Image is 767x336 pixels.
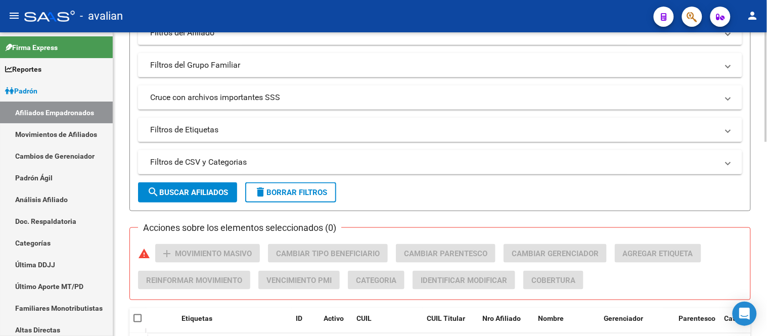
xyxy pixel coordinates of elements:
button: Reinformar Movimiento [138,271,250,290]
span: Cambiar Gerenciador [512,249,599,258]
button: Cambiar Gerenciador [504,244,607,263]
span: Padrón [5,85,37,97]
mat-expansion-panel-header: Filtros de CSV y Categorias [138,150,742,174]
span: CUIL [356,315,372,323]
span: Agregar Etiqueta [623,249,693,258]
button: Cambiar Tipo Beneficiario [268,244,388,263]
mat-icon: search [147,186,159,198]
button: Cobertura [523,271,583,290]
span: Vencimiento PMI [266,276,332,285]
span: Categoria [725,315,756,323]
span: Etiquetas [182,315,212,323]
h3: Acciones sobre los elementos seleccionados (0) [138,221,341,235]
mat-panel-title: Filtros del Afiliado [150,27,718,38]
span: - avalian [80,5,123,27]
mat-panel-title: Filtros de Etiquetas [150,124,718,135]
span: Identificar Modificar [421,276,507,285]
button: Agregar Etiqueta [615,244,701,263]
span: Reportes [5,64,41,75]
span: Cobertura [531,276,575,285]
mat-expansion-panel-header: Filtros del Afiliado [138,21,742,45]
mat-panel-title: Filtros de CSV y Categorias [150,157,718,168]
span: Movimiento Masivo [175,249,252,258]
mat-icon: menu [8,10,20,22]
button: Identificar Modificar [413,271,515,290]
span: Parentesco [679,315,716,323]
mat-icon: add [161,248,173,260]
span: Cambiar Tipo Beneficiario [276,249,380,258]
span: Cambiar Parentesco [404,249,487,258]
button: Movimiento Masivo [155,244,260,263]
span: CUIL Titular [427,315,465,323]
span: Gerenciador [604,315,644,323]
button: Borrar Filtros [245,182,336,203]
mat-expansion-panel-header: Cruce con archivos importantes SSS [138,85,742,110]
mat-panel-title: Filtros del Grupo Familiar [150,60,718,71]
div: Open Intercom Messenger [733,302,757,326]
span: Reinformar Movimiento [146,276,242,285]
span: Borrar Filtros [254,188,327,197]
span: Firma Express [5,42,58,53]
button: Vencimiento PMI [258,271,340,290]
mat-expansion-panel-header: Filtros de Etiquetas [138,118,742,142]
mat-panel-title: Cruce con archivos importantes SSS [150,92,718,103]
span: Activo [324,315,344,323]
button: Categoria [348,271,404,290]
span: Categoria [356,276,396,285]
span: ID [296,315,302,323]
mat-expansion-panel-header: Filtros del Grupo Familiar [138,53,742,77]
span: Buscar Afiliados [147,188,228,197]
button: Cambiar Parentesco [396,244,495,263]
button: Buscar Afiliados [138,182,237,203]
span: Nro Afiliado [482,315,521,323]
span: Nombre [538,315,564,323]
mat-icon: delete [254,186,266,198]
mat-icon: person [747,10,759,22]
mat-icon: warning [138,248,150,260]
